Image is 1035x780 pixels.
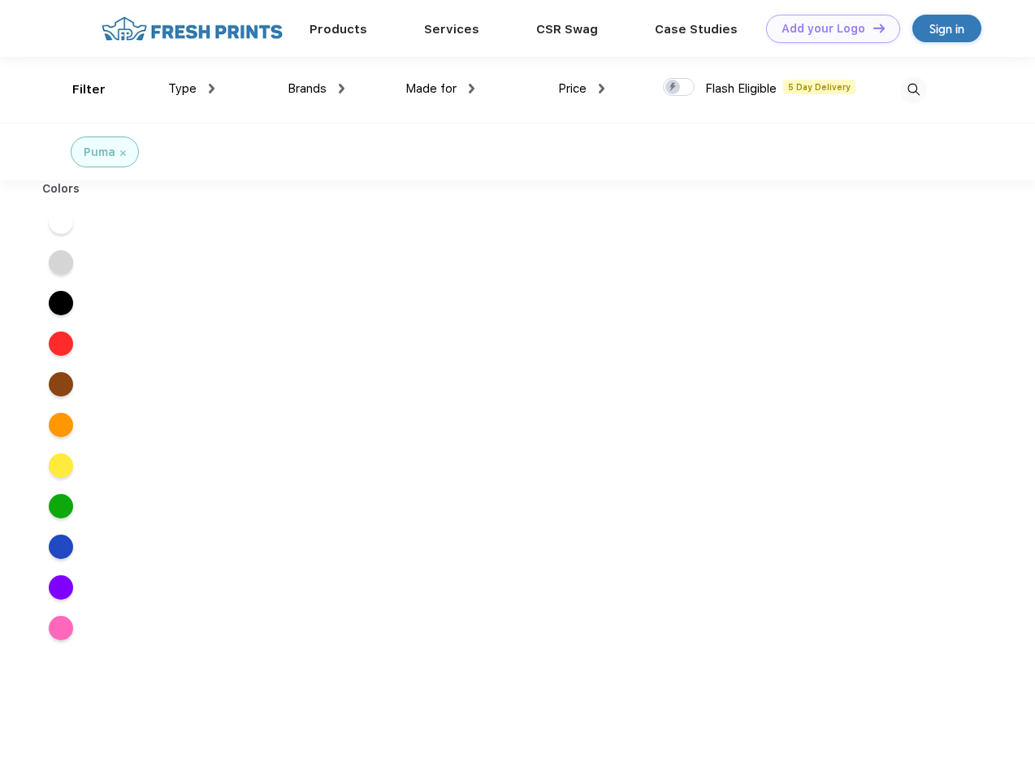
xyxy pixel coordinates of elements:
[30,180,93,197] div: Colors
[72,80,106,99] div: Filter
[469,84,474,93] img: dropdown.png
[209,84,214,93] img: dropdown.png
[782,22,865,36] div: Add your Logo
[900,76,927,103] img: desktop_search.svg
[288,81,327,96] span: Brands
[120,150,126,156] img: filter_cancel.svg
[783,80,855,94] span: 5 Day Delivery
[97,15,288,43] img: fo%20logo%202.webp
[536,22,598,37] a: CSR Swag
[558,81,587,96] span: Price
[339,84,344,93] img: dropdown.png
[84,144,115,161] div: Puma
[405,81,457,96] span: Made for
[310,22,367,37] a: Products
[929,19,964,38] div: Sign in
[599,84,604,93] img: dropdown.png
[873,24,885,32] img: DT
[168,81,197,96] span: Type
[424,22,479,37] a: Services
[912,15,981,42] a: Sign in
[705,81,777,96] span: Flash Eligible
